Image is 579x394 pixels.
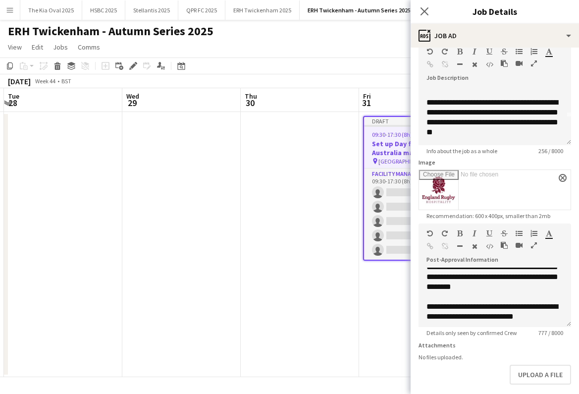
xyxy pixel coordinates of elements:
span: 256 / 8000 [530,147,571,155]
button: Clear Formatting [471,242,478,250]
span: Info about the job as a whole [419,147,505,155]
button: Strikethrough [501,229,508,237]
h3: Job Details [411,5,579,18]
button: Ordered List [530,229,537,237]
button: HSBC 2025 [82,0,125,20]
button: Stellantis 2025 [125,0,178,20]
span: Tue [8,92,19,101]
span: 28 [6,97,19,109]
button: Italic [471,48,478,56]
span: Thu [245,92,257,101]
span: Details only seen by confirmed Crew [419,329,525,337]
button: Undo [426,229,433,237]
label: Attachments [419,341,456,349]
span: Fri [363,92,371,101]
button: Italic [471,229,478,237]
span: Jobs [53,43,68,52]
button: Fullscreen [530,59,537,67]
a: Edit [28,41,47,54]
span: Week 44 [33,77,57,85]
div: BST [61,77,71,85]
button: QPR FC 2025 [178,0,225,20]
span: Comms [78,43,100,52]
app-card-role: Facility Manager0/509:30-17:30 (8h) [364,169,473,260]
button: Horizontal Line [456,242,463,250]
div: Draft [364,117,473,125]
span: 30 [243,97,257,109]
button: Insert video [516,241,523,249]
button: Bold [456,229,463,237]
button: Redo [441,48,448,56]
button: Insert video [516,59,523,67]
span: 29 [125,97,139,109]
span: 09:30-17:30 (8h) [372,131,412,138]
button: Unordered List [516,48,523,56]
button: Ordered List [530,48,537,56]
div: Job Ad [411,24,579,48]
button: Strikethrough [501,48,508,56]
button: Unordered List [516,229,523,237]
a: Jobs [49,41,72,54]
button: Undo [426,48,433,56]
button: Paste as plain text [501,59,508,67]
button: HTML Code [486,60,493,68]
button: Paste as plain text [501,241,508,249]
app-job-card: Draft09:30-17:30 (8h)0/5Set up Day for England v Australia match - [DATE] [GEOGRAPHIC_DATA]1 Role... [363,116,474,261]
button: HTML Code [486,242,493,250]
span: Wed [126,92,139,101]
button: Text Color [545,229,552,237]
span: View [8,43,22,52]
button: Text Color [545,48,552,56]
button: Underline [486,229,493,237]
button: ERH Twickenham - Autumn Series 2025 [300,0,419,20]
span: Edit [32,43,43,52]
h1: ERH Twickenham - Autumn Series 2025 [8,24,213,39]
span: Recommendation: 600 x 400px, smaller than 2mb [419,212,558,220]
button: ERH Twickenham 2025 [225,0,300,20]
button: Clear Formatting [471,60,478,68]
span: 777 / 8000 [530,329,571,337]
div: [DATE] [8,76,31,86]
a: View [4,41,26,54]
button: Redo [441,229,448,237]
button: The Kia Oval 2025 [20,0,82,20]
h3: Set up Day for England v Australia match - [DATE] [364,139,473,157]
a: Comms [74,41,104,54]
button: Bold [456,48,463,56]
button: Upload a file [510,365,571,385]
button: Fullscreen [530,241,537,249]
button: Horizontal Line [456,60,463,68]
span: [GEOGRAPHIC_DATA] [378,158,433,165]
button: Underline [486,48,493,56]
span: 31 [362,97,371,109]
div: No files uploaded. [419,353,571,361]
